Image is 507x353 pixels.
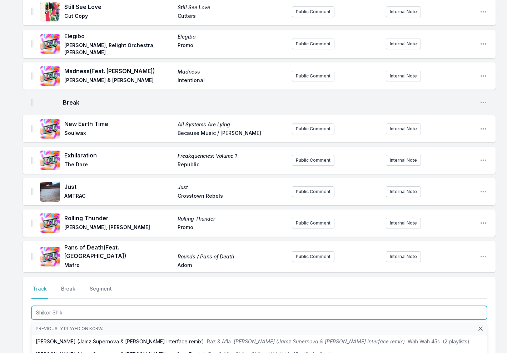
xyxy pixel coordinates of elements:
[178,12,287,21] span: Cutters
[178,77,287,85] span: Intentional
[64,262,173,270] span: Mafro
[292,251,334,262] button: Public Comment
[178,262,287,270] span: Adorn
[40,34,60,54] img: Elegibo
[480,188,487,195] button: Open playlist item options
[64,77,173,85] span: [PERSON_NAME] & [PERSON_NAME]
[386,71,421,81] button: Internal Note
[386,123,421,134] button: Internal Note
[408,338,440,344] span: Wah Wah 45s
[207,338,231,344] span: Raz & Afla
[40,2,60,22] img: Still See Love
[64,120,173,128] span: New Earth Time
[64,182,173,191] span: Just
[292,218,334,228] button: Public Comment
[480,253,487,260] button: Open playlist item options
[386,186,421,197] button: Internal Note
[292,39,334,49] button: Public Comment
[292,71,334,81] button: Public Comment
[386,251,421,262] button: Internal Note
[40,66,60,86] img: Madness
[64,243,173,260] span: Pans of Death (Feat. [GEOGRAPHIC_DATA])
[88,285,113,299] button: Segment
[63,98,474,107] span: Break
[178,4,287,11] span: Still See Love
[64,32,173,40] span: Elegibo
[64,151,173,160] span: Exhilaration
[178,42,287,56] span: Promo
[178,130,287,138] span: Because Music / [PERSON_NAME]
[31,125,34,132] img: Drag Handle
[480,157,487,164] button: Open playlist item options
[64,192,173,201] span: AMTRAC
[386,218,421,228] button: Internal Note
[31,253,34,260] img: Drag Handle
[31,157,34,164] img: Drag Handle
[480,99,487,106] button: Open playlist item options
[386,155,421,166] button: Internal Note
[292,186,334,197] button: Public Comment
[178,192,287,201] span: Crosstown Rebels
[178,152,287,160] span: Freakquencies: Volume 1
[31,40,34,47] img: Drag Handle
[31,8,34,15] img: Drag Handle
[64,67,173,75] span: Madness (Feat. [PERSON_NAME])
[31,220,34,227] img: Drag Handle
[178,184,287,191] span: Just
[292,6,334,17] button: Public Comment
[443,338,469,344] span: (2 playlists)
[31,322,487,335] li: Previously played on KCRW:
[234,338,405,344] span: [PERSON_NAME] (Jamz Supernova & [PERSON_NAME] Interface remix)
[64,214,173,222] span: Rolling Thunder
[31,285,48,299] button: Track
[64,161,173,170] span: The Dare
[64,42,173,56] span: [PERSON_NAME], Relight Orchestra, [PERSON_NAME]
[64,224,173,232] span: [PERSON_NAME], [PERSON_NAME]
[40,182,60,202] img: Just
[178,215,287,222] span: Rolling Thunder
[40,247,60,267] img: Rounds / Pans of Death
[292,155,334,166] button: Public Comment
[31,335,487,348] li: [PERSON_NAME] (Jamz Supernova & [PERSON_NAME] Interface remix)
[31,72,34,80] img: Drag Handle
[178,161,287,170] span: Republic
[31,188,34,195] img: Drag Handle
[178,224,287,232] span: Promo
[64,130,173,138] span: Soulwax
[178,121,287,128] span: All Systems Are Lying
[31,306,487,319] input: Track Title
[31,99,34,106] img: Drag Handle
[292,123,334,134] button: Public Comment
[178,253,287,260] span: Rounds / Pans of Death
[64,2,173,11] span: Still See Love
[480,125,487,132] button: Open playlist item options
[40,213,60,233] img: Rolling Thunder
[64,12,173,21] span: Cut Copy
[480,72,487,80] button: Open playlist item options
[480,220,487,227] button: Open playlist item options
[40,119,60,139] img: All Systems Are Lying
[178,33,287,40] span: Elegibo
[480,40,487,47] button: Open playlist item options
[60,285,77,299] button: Break
[40,150,60,170] img: Freakquencies: Volume 1
[480,8,487,15] button: Open playlist item options
[386,39,421,49] button: Internal Note
[178,68,287,75] span: Madness
[386,6,421,17] button: Internal Note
